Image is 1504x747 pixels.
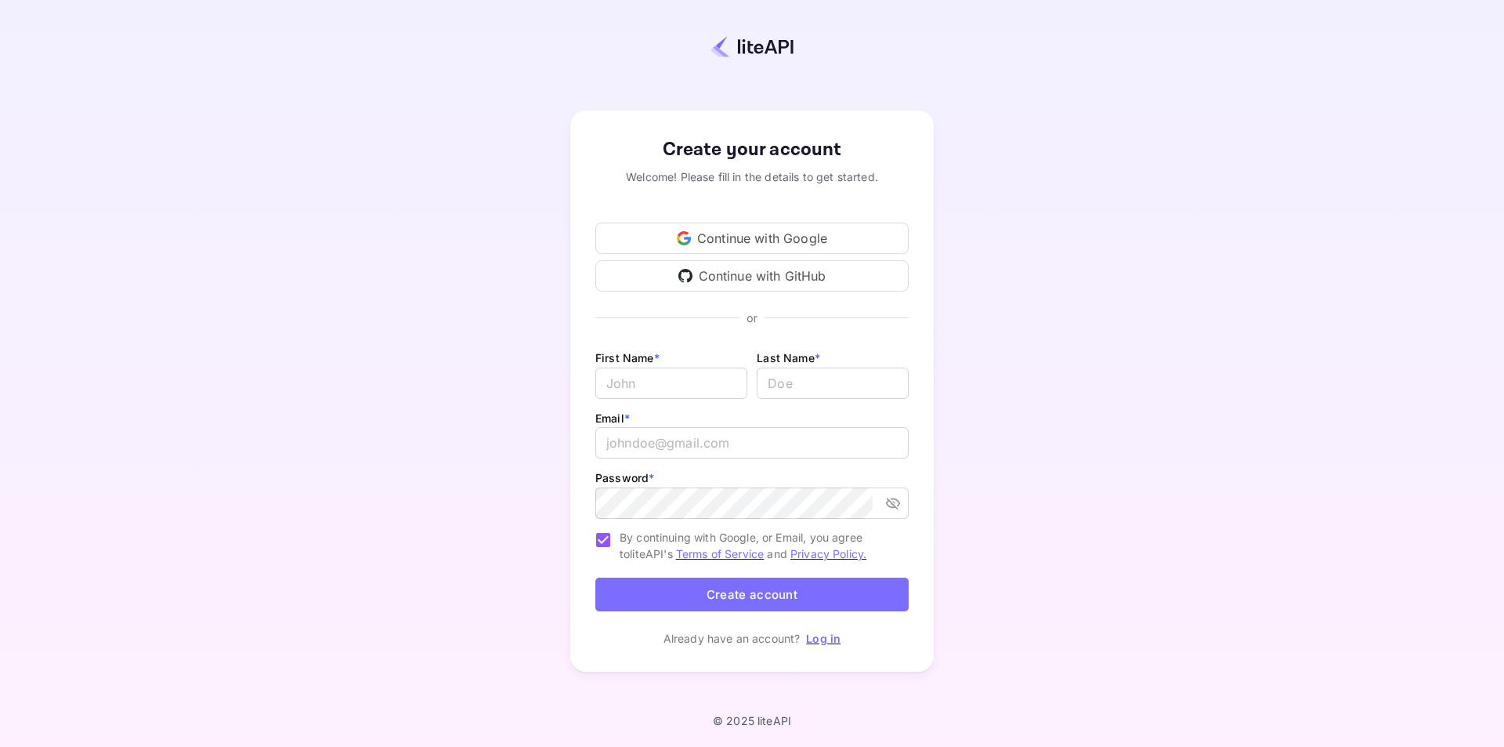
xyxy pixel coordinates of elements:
[806,632,841,645] a: Log in
[595,169,909,185] div: Welcome! Please fill in the details to get started.
[790,547,866,560] a: Privacy Policy.
[595,351,660,364] label: First Name
[595,136,909,164] div: Create your account
[595,368,747,399] input: John
[595,260,909,292] div: Continue with GitHub
[710,35,794,58] img: liteapi
[595,412,630,425] label: Email
[676,547,764,560] a: Terms of Service
[757,368,909,399] input: Doe
[713,714,791,727] p: © 2025 liteAPI
[595,427,909,459] input: johndoe@gmail.com
[620,529,896,562] span: By continuing with Google, or Email, you agree to liteAPI's and
[595,471,654,484] label: Password
[595,578,909,611] button: Create account
[663,630,801,647] p: Already have an account?
[879,489,907,517] button: toggle password visibility
[595,223,909,254] div: Continue with Google
[757,351,820,364] label: Last Name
